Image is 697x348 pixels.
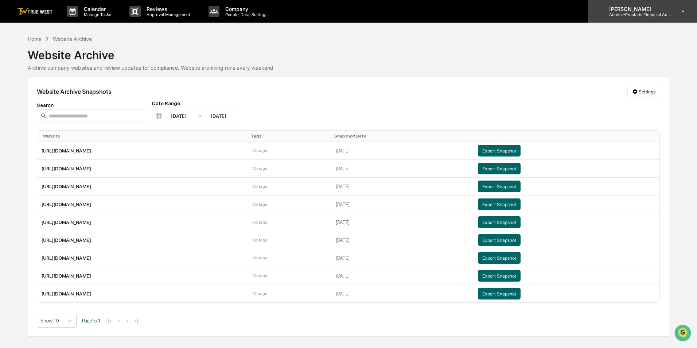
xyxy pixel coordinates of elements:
iframe: Open customer support [674,324,693,344]
button: < [116,317,123,324]
a: 🖐️Preclearance [4,89,50,102]
div: Website Archive [28,43,669,62]
td: [DATE] [331,178,474,196]
p: Company [219,6,271,12]
p: Manage Tasks [78,12,115,17]
p: How can we help? [7,15,133,27]
p: Admin • Prostatis Financial Advisors [603,12,671,17]
button: Export Snapshot [478,270,521,282]
td: [DATE] [331,196,474,213]
img: 1746055101610-c473b297-6a78-478c-a979-82029cc54cd1 [7,56,20,69]
td: [URL][DOMAIN_NAME] [37,196,248,213]
a: Powered byPylon [51,123,88,129]
div: Archive company websites and review updates for compliance. Website archiving runs every weekend [28,65,669,71]
img: arrow right [196,113,202,119]
div: Toggle SortBy [334,134,471,139]
p: [PERSON_NAME] [603,6,671,12]
button: > [124,317,131,324]
div: Website Archive [53,36,92,42]
td: [URL][DOMAIN_NAME] [37,285,248,302]
div: Toggle SortBy [43,134,245,139]
td: [DATE] [331,231,474,249]
span: No tags [253,291,267,296]
td: [DATE] [331,142,474,160]
div: [DATE] [203,113,234,119]
button: Export Snapshot [478,198,521,210]
div: We're available if you need us! [25,63,92,69]
td: [URL][DOMAIN_NAME] [37,160,248,178]
button: Export Snapshot [478,234,521,246]
td: [DATE] [331,249,474,267]
button: Start new chat [124,58,133,67]
div: [DATE] [163,113,194,119]
span: Pylon [73,124,88,129]
div: 🖐️ [7,93,13,98]
button: Export Snapshot [478,252,521,264]
span: No tags [253,148,267,153]
span: No tags [253,184,267,189]
span: Attestations [60,92,90,99]
button: >| [132,317,140,324]
div: 🗄️ [53,93,59,98]
span: Data Lookup [15,106,46,113]
span: No tags [253,202,267,207]
span: Preclearance [15,92,47,99]
div: Search [37,102,146,108]
span: Page 1 of 1 [82,318,100,324]
td: [URL][DOMAIN_NAME] [37,178,248,196]
td: [URL][DOMAIN_NAME] [37,249,248,267]
td: [DATE] [331,285,474,302]
a: 🗄️Attestations [50,89,93,102]
td: [DATE] [331,267,474,285]
span: No tags [253,255,267,260]
td: [URL][DOMAIN_NAME] [37,267,248,285]
p: Approval Management [141,12,194,17]
div: Website Archive Snapshots [37,88,111,95]
button: |< [106,317,114,324]
div: 🔎 [7,107,13,112]
img: calendar [156,113,162,119]
img: logo [17,8,52,15]
span: No tags [253,166,267,171]
span: No tags [253,273,267,278]
p: Calendar [78,6,115,12]
p: Reviews [141,6,194,12]
a: 🔎Data Lookup [4,103,49,116]
button: Export Snapshot [478,181,521,192]
button: Export Snapshot [478,288,521,299]
td: [URL][DOMAIN_NAME] [37,213,248,231]
td: [URL][DOMAIN_NAME] [37,231,248,249]
button: Export Snapshot [478,216,521,228]
div: Start new chat [25,56,120,63]
td: [DATE] [331,213,474,231]
button: Settings [627,86,660,97]
td: [DATE] [331,160,474,178]
div: Toggle SortBy [251,134,328,139]
p: People, Data, Settings [219,12,271,17]
button: Export Snapshot [478,163,521,174]
div: Toggle SortBy [480,134,657,139]
div: Home [28,36,42,42]
span: No tags [253,220,267,225]
td: [URL][DOMAIN_NAME] [37,142,248,160]
span: No tags [253,237,267,243]
button: Export Snapshot [478,145,521,156]
div: Date Range [152,100,238,106]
